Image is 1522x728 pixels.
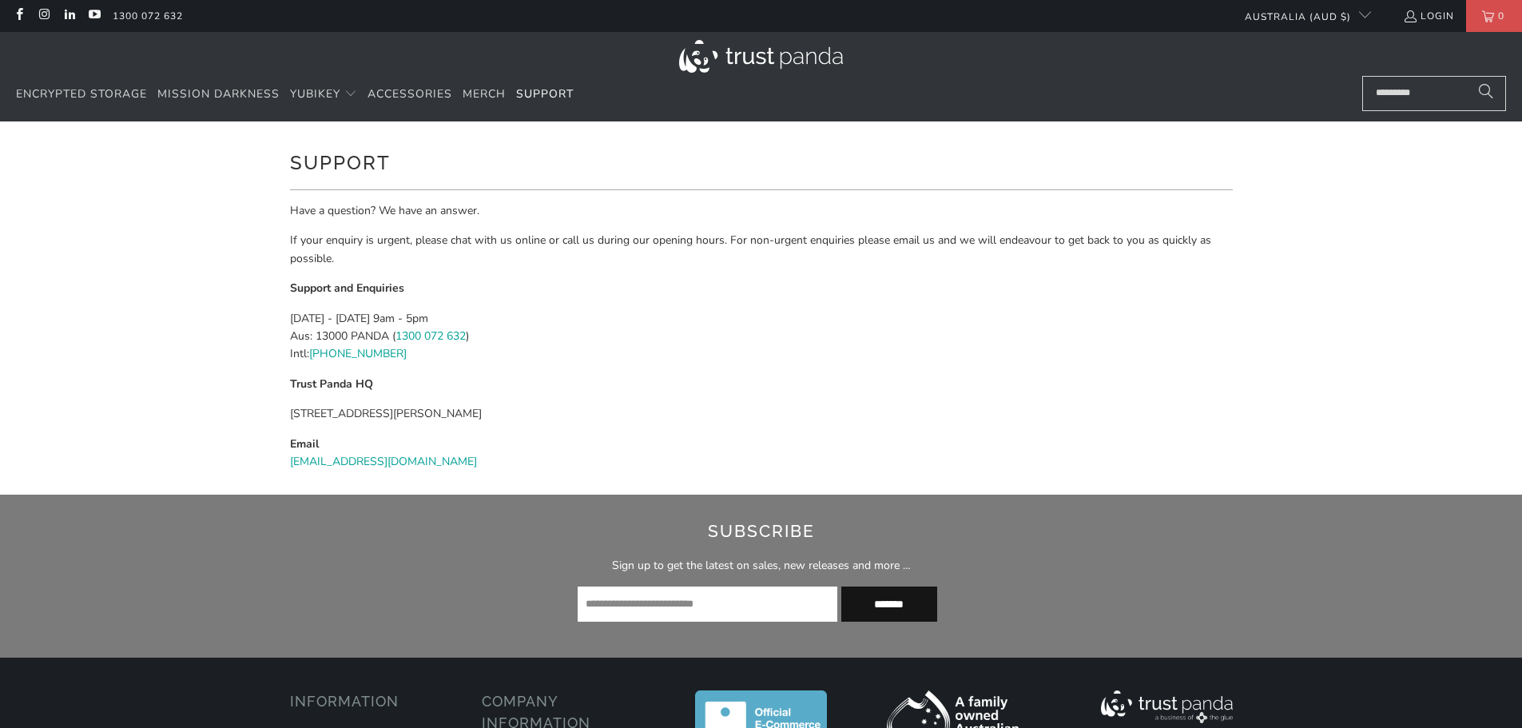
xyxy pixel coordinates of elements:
[290,376,373,392] strong: Trust Panda HQ
[463,76,506,113] a: Merch
[87,10,101,22] a: Trust Panda Australia on YouTube
[463,86,506,101] span: Merch
[290,405,1233,423] p: [STREET_ADDRESS][PERSON_NAME]
[290,280,404,296] strong: Support and Enquiries
[37,10,50,22] a: Trust Panda Australia on Instagram
[309,519,1213,544] h2: Subscribe
[290,232,1233,268] p: If your enquiry is urgent, please chat with us online or call us during our opening hours. For no...
[290,436,319,452] strong: Email
[679,40,843,73] img: Trust Panda Australia
[16,86,147,101] span: Encrypted Storage
[113,7,183,25] a: 1300 072 632
[368,86,452,101] span: Accessories
[290,454,477,469] a: [EMAIL_ADDRESS][DOMAIN_NAME]
[157,86,280,101] span: Mission Darkness
[12,10,26,22] a: Trust Panda Australia on Facebook
[395,328,466,344] a: 1300 072 632
[516,76,574,113] a: Support
[290,202,1233,220] p: Have a question? We have an answer.
[1362,76,1506,111] input: Search...
[290,145,1233,177] h1: Support
[290,76,357,113] summary: YubiKey
[309,557,1213,575] p: Sign up to get the latest on sales, new releases and more …
[516,86,574,101] span: Support
[290,310,1233,364] p: [DATE] - [DATE] 9am - 5pm Aus: 13000 PANDA ( ) Intl:
[1466,76,1506,111] button: Search
[157,76,280,113] a: Mission Darkness
[16,76,147,113] a: Encrypted Storage
[368,76,452,113] a: Accessories
[16,76,574,113] nav: Translation missing: en.navigation.header.main_nav
[1403,7,1454,25] a: Login
[309,346,407,361] a: [PHONE_NUMBER]
[62,10,76,22] a: Trust Panda Australia on LinkedIn
[290,86,340,101] span: YubiKey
